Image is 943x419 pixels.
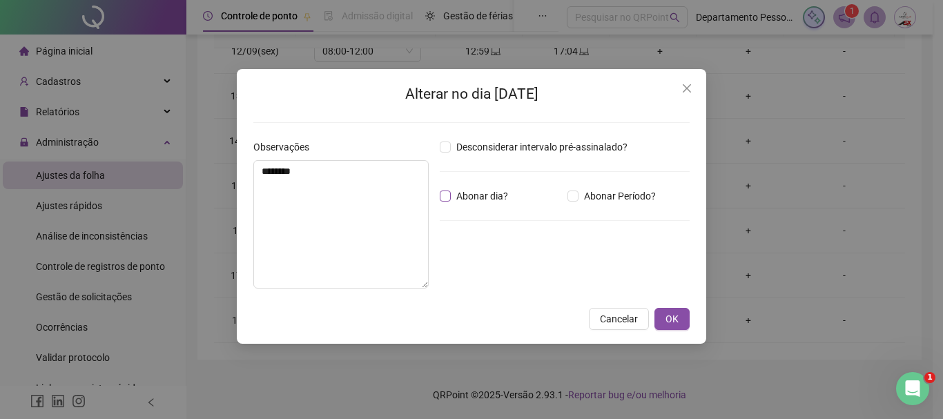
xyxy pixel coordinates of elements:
span: close [681,83,692,94]
button: Cancelar [589,308,649,330]
button: OK [654,308,690,330]
iframe: Intercom live chat [896,372,929,405]
span: OK [665,311,679,327]
span: Abonar dia? [451,188,514,204]
span: Cancelar [600,311,638,327]
span: 1 [924,372,935,383]
label: Observações [253,139,318,155]
h2: Alterar no dia [DATE] [253,83,690,106]
button: Close [676,77,698,99]
span: Abonar Período? [579,188,661,204]
span: Desconsiderar intervalo pré-assinalado? [451,139,633,155]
